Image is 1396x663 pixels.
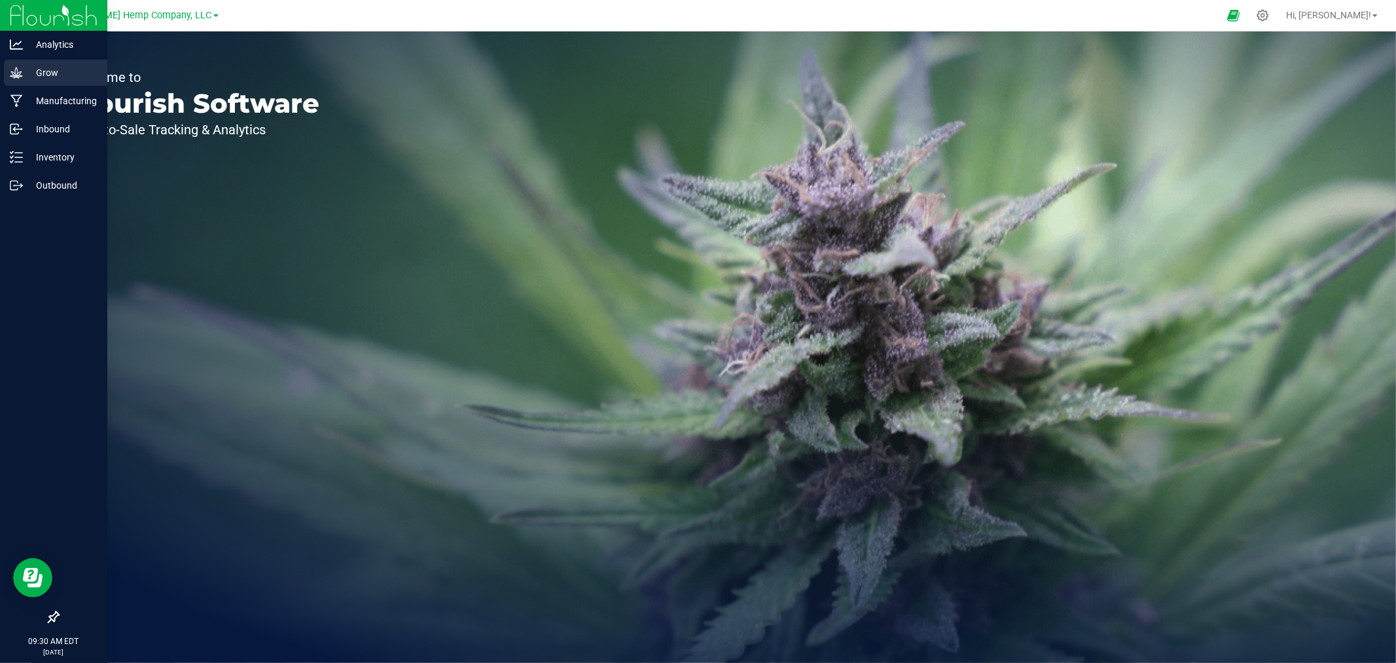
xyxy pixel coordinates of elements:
div: Manage settings [1255,9,1271,22]
inline-svg: Grow [10,66,23,79]
p: [DATE] [6,647,101,657]
p: Flourish Software [71,90,319,117]
inline-svg: Outbound [10,179,23,192]
p: Inbound [23,121,101,137]
p: Inventory [23,149,101,165]
inline-svg: Inbound [10,123,23,136]
span: [PERSON_NAME] Hemp Company, LLC [49,10,212,21]
span: Open Ecommerce Menu [1219,3,1248,28]
inline-svg: Manufacturing [10,94,23,107]
p: Welcome to [71,71,319,84]
p: 09:30 AM EDT [6,635,101,647]
p: Outbound [23,178,101,193]
iframe: Resource center [13,558,52,597]
p: Grow [23,65,101,81]
inline-svg: Inventory [10,151,23,164]
p: Manufacturing [23,93,101,109]
p: Analytics [23,37,101,52]
span: Hi, [PERSON_NAME]! [1286,10,1371,20]
inline-svg: Analytics [10,38,23,51]
p: Seed-to-Sale Tracking & Analytics [71,123,319,136]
